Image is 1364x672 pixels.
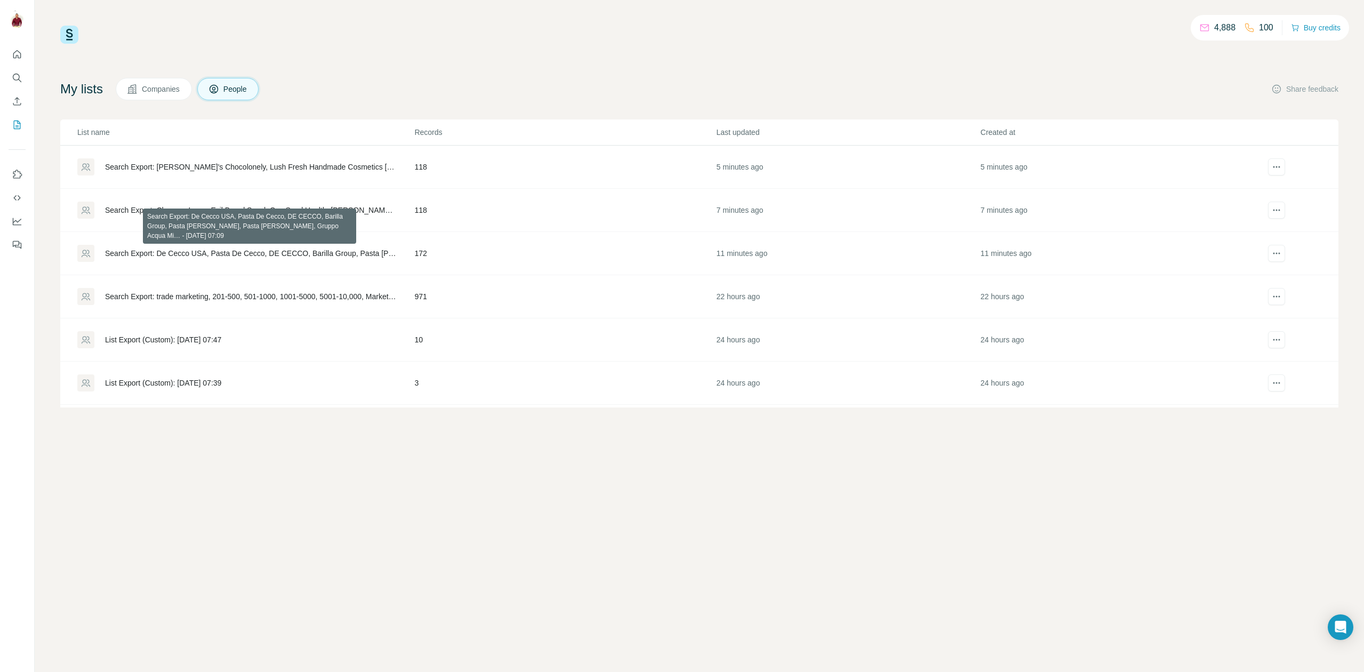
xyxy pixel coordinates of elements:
[414,362,716,405] td: 3
[105,248,396,259] div: Search Export: De Cecco USA, Pasta De Cecco, DE CECCO, Barilla Group, Pasta [PERSON_NAME], Pasta ...
[980,405,1244,448] td: 24 hours ago
[60,26,78,44] img: Surfe Logo
[1268,288,1285,305] button: actions
[1259,21,1273,34] p: 100
[142,84,181,94] span: Companies
[105,334,221,345] div: List Export (Custom): [DATE] 07:47
[414,275,716,318] td: 971
[414,146,716,189] td: 118
[105,378,221,388] div: List Export (Custom): [DATE] 07:39
[1291,20,1341,35] button: Buy credits
[980,189,1244,232] td: 7 minutes ago
[105,205,396,215] div: Search Export: Chomps, LesserEvil Brand Snack Co., Seed Health, [PERSON_NAME] & [PERSON_NAME], In...
[9,68,26,87] button: Search
[716,405,980,448] td: 24 hours ago
[60,81,103,98] h4: My lists
[1268,331,1285,348] button: actions
[980,275,1244,318] td: 22 hours ago
[1328,614,1353,640] div: Open Intercom Messenger
[1271,84,1338,94] button: Share feedback
[980,146,1244,189] td: 5 minutes ago
[9,235,26,254] button: Feedback
[9,165,26,184] button: Use Surfe on LinkedIn
[9,115,26,134] button: My lists
[9,45,26,64] button: Quick start
[223,84,248,94] span: People
[414,405,716,448] td: 10
[414,127,715,138] p: Records
[414,189,716,232] td: 118
[1268,245,1285,262] button: actions
[9,11,26,28] img: Avatar
[716,275,980,318] td: 22 hours ago
[9,92,26,111] button: Enrich CSV
[716,146,980,189] td: 5 minutes ago
[1268,158,1285,175] button: actions
[716,318,980,362] td: 24 hours ago
[1214,21,1235,34] p: 4,888
[414,232,716,275] td: 172
[9,212,26,231] button: Dashboard
[105,162,396,172] div: Search Export: [PERSON_NAME]'s Chocolonely, Lush Fresh Handmade Cosmetics [GEOGRAPHIC_DATA], LUSH...
[980,318,1244,362] td: 24 hours ago
[716,127,979,138] p: Last updated
[1268,202,1285,219] button: actions
[716,232,980,275] td: 11 minutes ago
[77,127,413,138] p: List name
[414,318,716,362] td: 10
[716,362,980,405] td: 24 hours ago
[105,291,396,302] div: Search Export: trade marketing, 201-500, 501-1000, 1001-5000, 5001-10,000, Marketing, Senior, Own...
[1268,374,1285,391] button: actions
[716,189,980,232] td: 7 minutes ago
[980,232,1244,275] td: 11 minutes ago
[9,188,26,207] button: Use Surfe API
[981,127,1243,138] p: Created at
[980,362,1244,405] td: 24 hours ago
